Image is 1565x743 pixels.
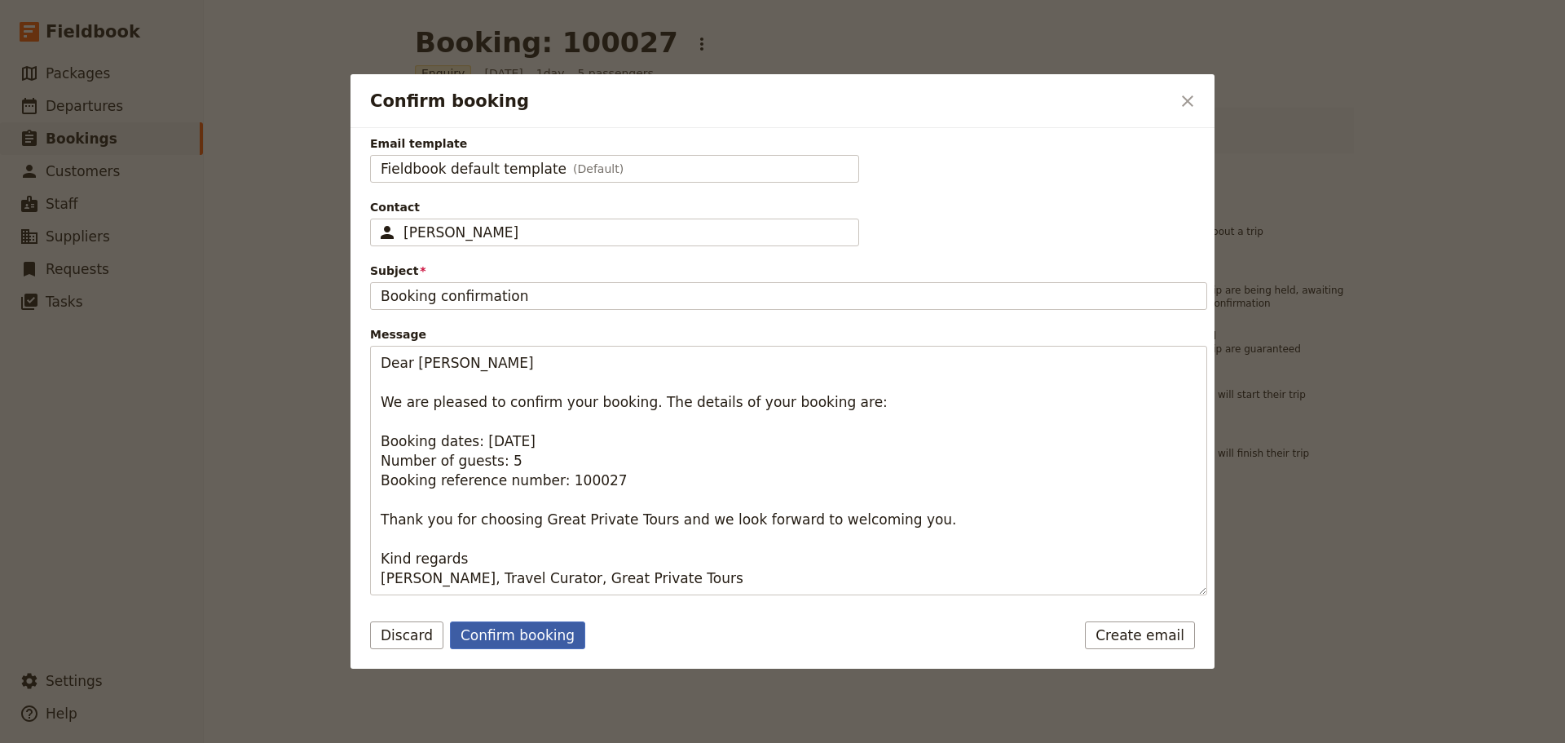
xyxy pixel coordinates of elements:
span: Message [370,326,1207,343]
span: ​ [377,223,397,242]
h2: Confirm booking [370,89,1170,113]
button: Discard [370,621,443,649]
textarea: Message [370,346,1207,595]
button: Confirm booking [450,621,585,649]
span: (Default) [573,161,624,177]
span: Contact [370,199,1207,215]
span: [PERSON_NAME] [403,224,518,241]
input: Subject [370,282,1207,310]
button: Close dialog [1174,87,1201,115]
span: Fieldbook default template [381,159,566,179]
span: Email template [370,135,1207,152]
span: Subject [370,263,1207,279]
a: Create email [1085,621,1195,649]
